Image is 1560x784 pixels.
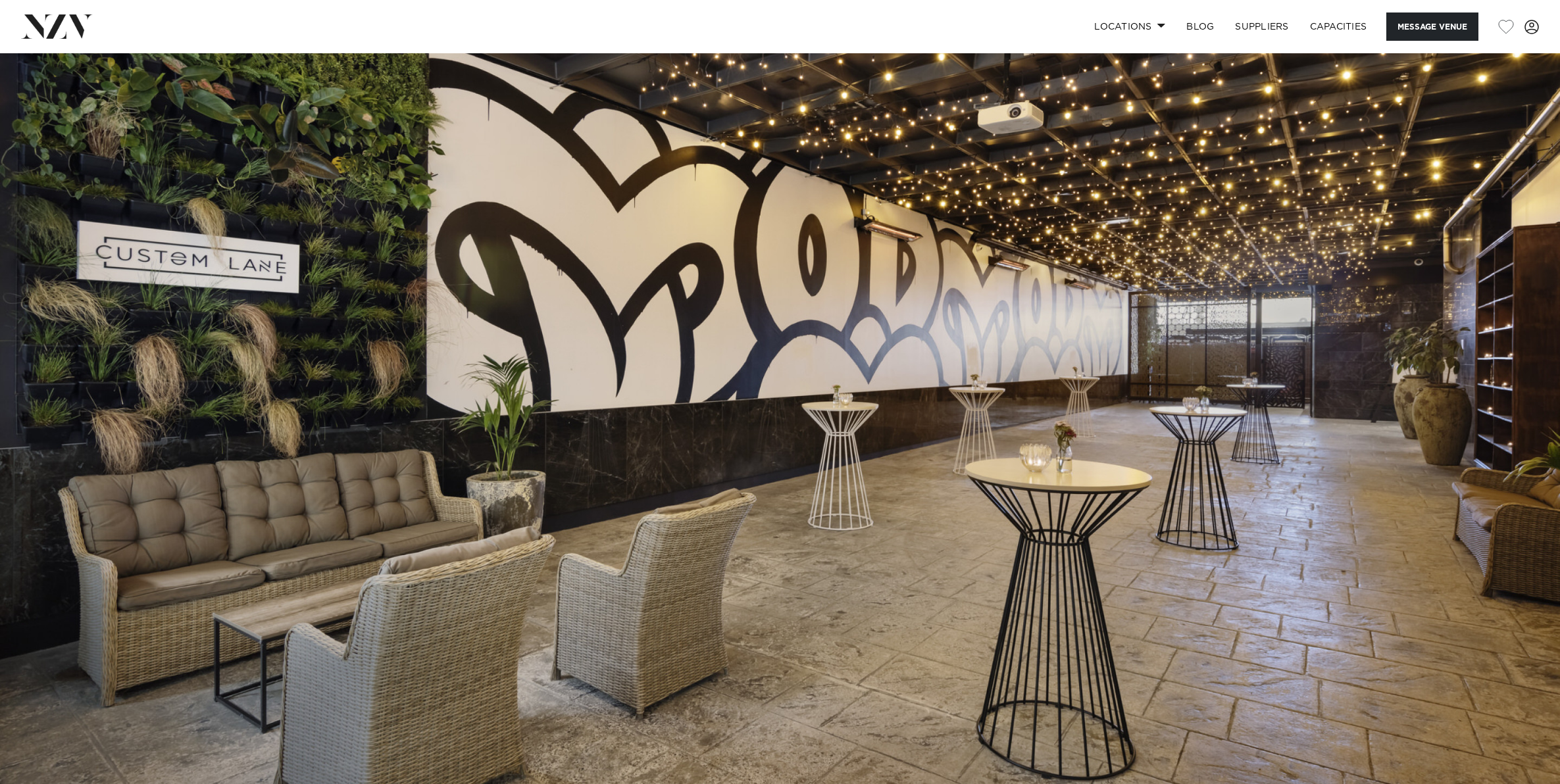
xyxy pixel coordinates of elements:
[1176,12,1224,41] a: BLOG
[21,14,93,38] img: nzv-logo.png
[1386,12,1478,41] button: Message Venue
[1084,12,1176,41] a: Locations
[1224,12,1299,41] a: SUPPLIERS
[1299,12,1378,41] a: Capacities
